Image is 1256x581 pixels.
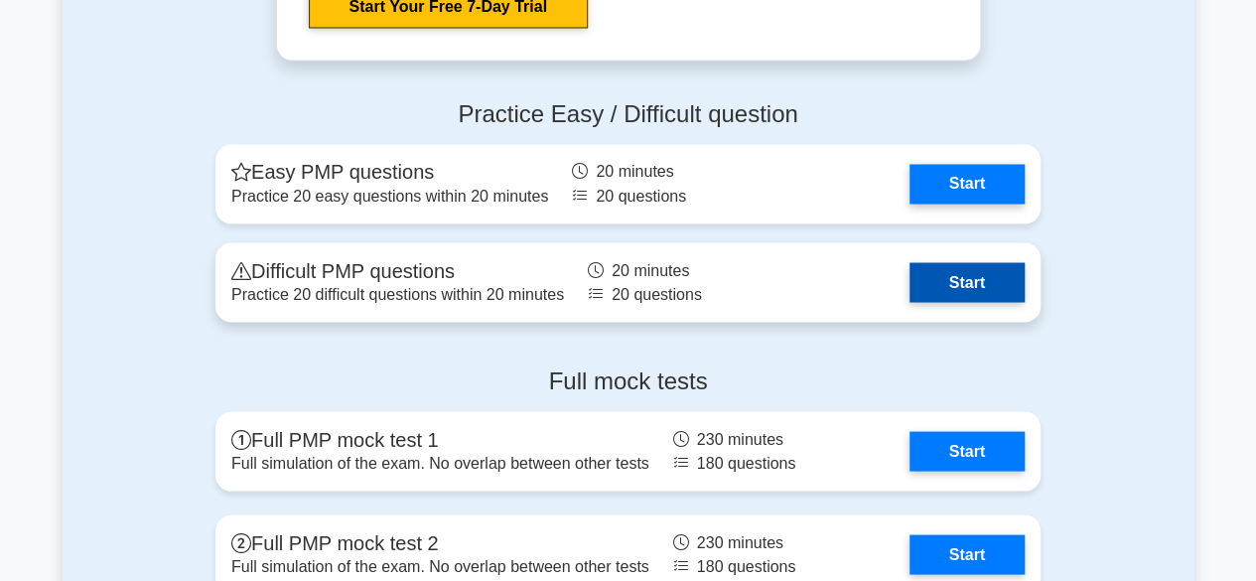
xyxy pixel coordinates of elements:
[909,431,1025,471] a: Start
[215,100,1041,129] h4: Practice Easy / Difficult question
[909,262,1025,302] a: Start
[909,164,1025,204] a: Start
[215,366,1041,395] h4: Full mock tests
[909,534,1025,574] a: Start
